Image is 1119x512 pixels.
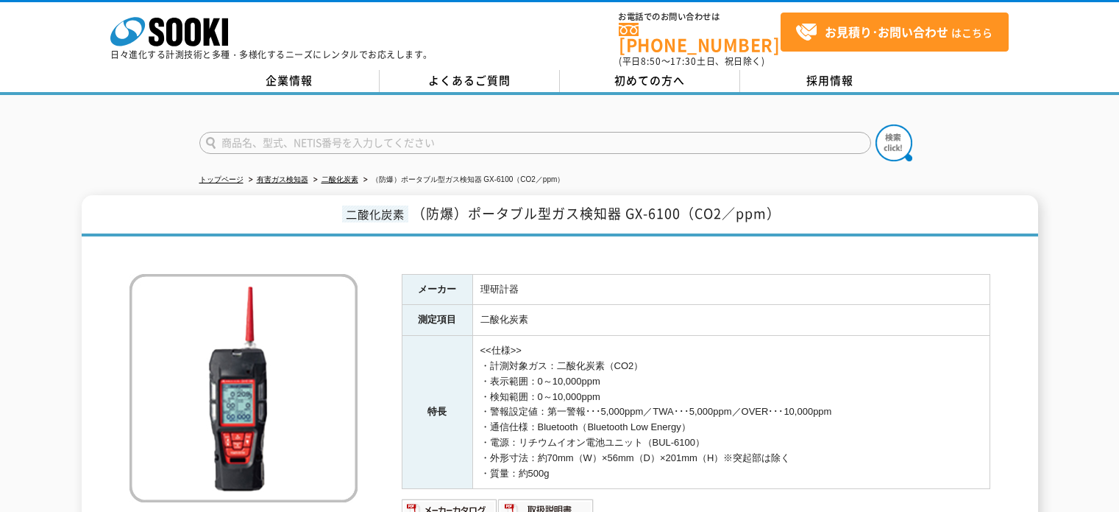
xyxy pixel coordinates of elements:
[614,72,685,88] span: 初めての方へ
[129,274,358,502] img: （防爆）ポータブル型ガス検知器 GX-6100（CO2／ppm）
[740,70,920,92] a: 採用情報
[560,70,740,92] a: 初めての方へ
[412,203,781,223] span: （防爆）ポータブル型ガス検知器 GX-6100（CO2／ppm）
[875,125,912,161] img: btn_search.png
[322,175,358,183] a: 二酸化炭素
[402,274,472,305] th: メーカー
[402,336,472,489] th: 特長
[472,274,990,305] td: 理研計器
[472,305,990,336] td: 二酸化炭素
[199,70,380,92] a: 企業情報
[781,13,1009,52] a: お見積り･お問い合わせはこちら
[110,50,433,59] p: 日々進化する計測技術と多種・多様化するニーズにレンタルでお応えします。
[670,55,697,68] span: 17:30
[380,70,560,92] a: よくあるご質問
[619,23,781,53] a: [PHONE_NUMBER]
[257,175,308,183] a: 有害ガス検知器
[795,21,992,43] span: はこちら
[199,175,244,183] a: トップページ
[472,336,990,489] td: <<仕様>> ・計測対象ガス：二酸化炭素（CO2） ・表示範囲：0～10,000ppm ・検知範囲：0～10,000ppm ・警報設定値：第一警報･･･5,000ppm／TWA･･･5,000p...
[619,13,781,21] span: お電話でのお問い合わせは
[199,132,871,154] input: 商品名、型式、NETIS番号を入力してください
[342,206,408,222] span: 二酸化炭素
[641,55,661,68] span: 8:50
[825,23,948,41] strong: お見積り･お問い合わせ
[402,305,472,336] th: 測定項目
[619,55,764,68] span: (平日 ～ 土日、祝日除く)
[360,172,565,188] li: （防爆）ポータブル型ガス検知器 GX-6100（CO2／ppm）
